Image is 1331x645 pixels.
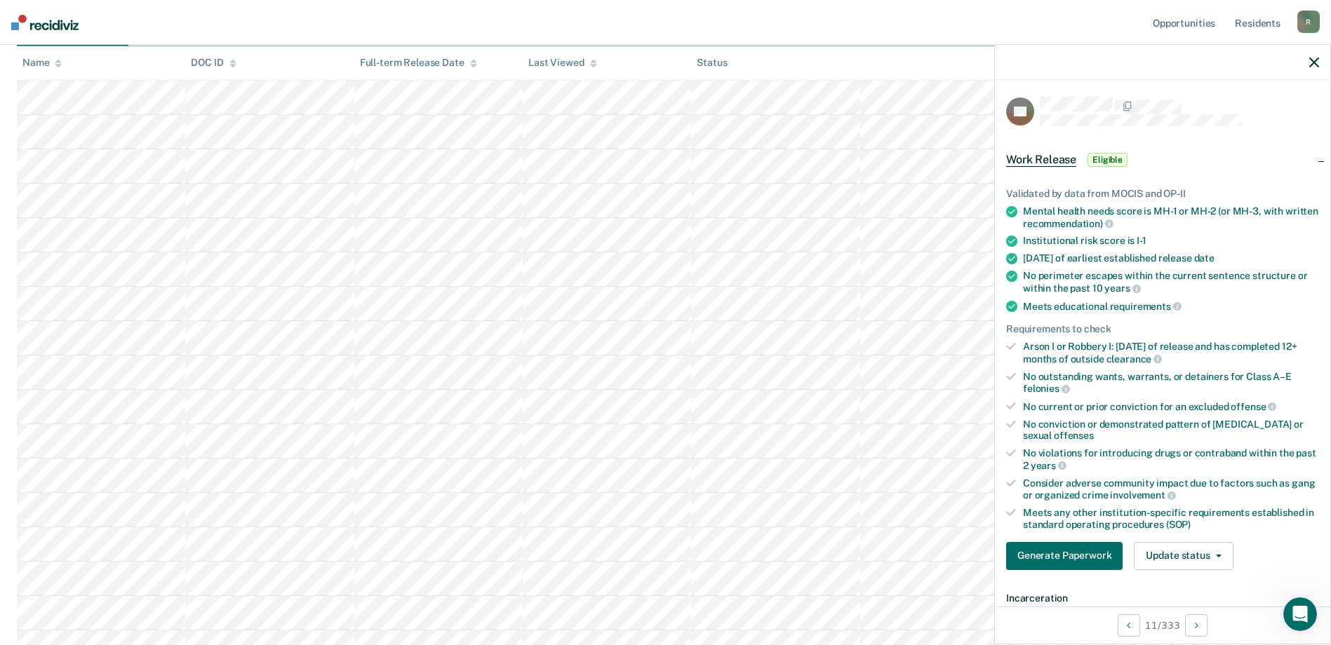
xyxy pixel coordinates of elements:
[1185,614,1208,637] button: Next Opportunity
[1006,188,1319,200] div: Validated by data from MOCIS and OP-II
[1231,401,1276,412] span: offense
[1023,383,1070,394] span: felonies
[697,57,727,69] div: Status
[1023,341,1319,365] div: Arson I or Robbery I: [DATE] of release and has completed 12+ months of outside
[1166,519,1191,530] span: (SOP)
[1110,489,1175,501] span: involvement
[191,57,236,69] div: DOC ID
[995,606,1330,644] div: 11 / 333
[995,137,1330,182] div: Work ReleaseEligible
[528,57,596,69] div: Last Viewed
[360,57,477,69] div: Full-term Release Date
[1031,460,1066,471] span: years
[1023,447,1319,471] div: No violations for introducing drugs or contraband within the past 2
[1023,507,1319,531] div: Meets any other institution-specific requirements established in standard operating procedures
[1054,430,1094,441] span: offenses
[1110,301,1182,312] span: requirements
[1006,542,1123,570] button: Generate Paperwork
[1023,400,1319,413] div: No current or prior conviction for an excluded
[1023,300,1319,313] div: Meets educational
[1023,205,1319,229] div: Mental health needs score is MH-1 or MH-2 (or MH-3, with written
[22,57,62,69] div: Name
[1134,542,1233,570] button: Update status
[1283,597,1317,631] iframe: Intercom live chat
[1194,252,1215,264] span: date
[1104,283,1140,294] span: years
[1023,477,1319,501] div: Consider adverse community impact due to factors such as gang or organized crime
[1006,153,1076,167] span: Work Release
[1088,153,1128,167] span: Eligible
[1023,371,1319,395] div: No outstanding wants, warrants, or detainers for Class A–E
[1023,235,1319,247] div: Institutional risk score is
[1006,592,1319,604] dt: Incarceration
[1023,252,1319,264] div: [DATE] of earliest established release
[1023,419,1319,442] div: No conviction or demonstrated pattern of [MEDICAL_DATA] or sexual
[11,15,79,30] img: Recidiviz
[1297,11,1320,33] div: R
[1023,218,1113,229] span: recommendation)
[1106,353,1163,365] span: clearance
[1023,270,1319,294] div: No perimeter escapes within the current sentence structure or within the past 10
[1118,614,1140,637] button: Previous Opportunity
[1137,235,1146,246] span: I-1
[1006,323,1319,335] div: Requirements to check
